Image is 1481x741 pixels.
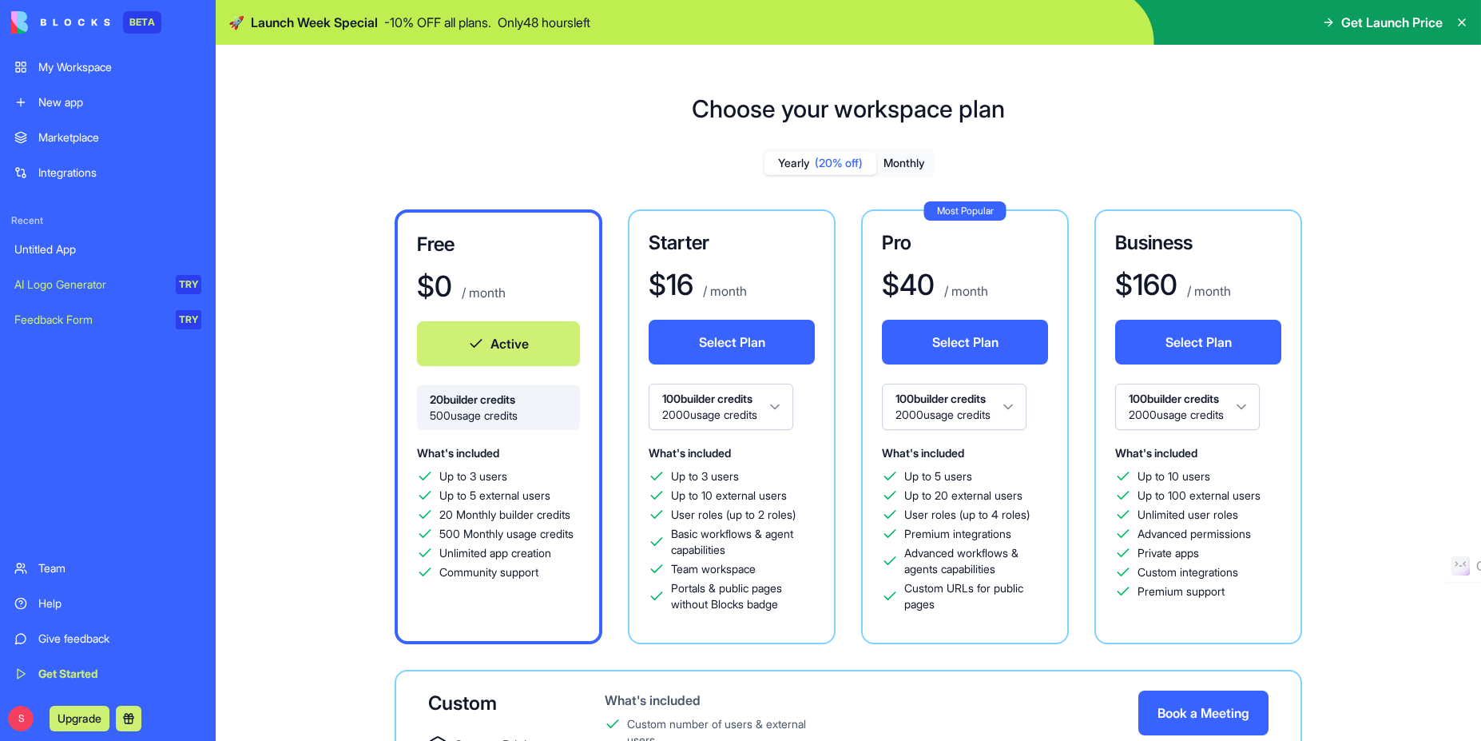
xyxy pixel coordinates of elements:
[1138,584,1225,600] span: Premium support
[882,230,1048,256] h3: Pro
[439,507,570,523] span: 20 Monthly builder credits
[1138,564,1238,580] span: Custom integrations
[38,59,201,75] div: My Workspace
[38,560,201,576] div: Team
[430,408,567,424] span: 500 usage credits
[439,526,574,542] span: 500 Monthly usage credits
[430,392,567,408] span: 20 builder credits
[176,275,201,294] div: TRY
[417,446,499,460] span: What's included
[1138,507,1238,523] span: Unlimited user roles
[5,304,211,336] a: Feedback FormTRY
[251,13,378,32] span: Launch Week Special
[815,155,863,171] span: (20% off)
[228,13,244,32] span: 🚀
[50,710,109,726] a: Upgrade
[1115,446,1197,460] span: What's included
[1184,281,1231,301] p: / month
[498,13,590,32] p: Only 48 hours left
[439,468,507,484] span: Up to 3 users
[14,277,165,293] div: AI Logo Generator
[700,281,747,301] p: / month
[1138,545,1199,561] span: Private apps
[1138,488,1261,504] span: Up to 100 external users
[876,152,932,175] button: Monthly
[924,201,1007,221] div: Most Popular
[38,631,201,647] div: Give feedback
[8,706,34,731] span: S
[1138,468,1210,484] span: Up to 10 users
[5,86,211,118] a: New app
[882,446,964,460] span: What's included
[904,580,1048,612] span: Custom URLs for public pages
[649,269,693,301] h1: $ 16
[649,230,815,256] h3: Starter
[5,269,211,301] a: AI Logo GeneratorTRY
[5,588,211,619] a: Help
[38,165,201,181] div: Integrations
[439,488,550,504] span: Up to 5 external users
[882,320,1048,365] button: Select Plan
[123,11,161,34] div: BETA
[1138,691,1269,735] button: Book a Meeting
[38,94,201,110] div: New app
[417,232,580,257] h3: Free
[649,320,815,365] button: Select Plan
[904,526,1011,542] span: Premium integrations
[671,561,756,577] span: Team workspace
[649,446,731,460] span: What's included
[1341,13,1443,32] span: Get Launch Price
[764,152,876,175] button: Yearly
[904,468,972,484] span: Up to 5 users
[439,564,538,580] span: Community support
[5,233,211,265] a: Untitled App
[1115,230,1281,256] h3: Business
[904,545,1048,577] span: Advanced workflows & agents capabilities
[459,283,506,302] p: / month
[38,666,201,682] div: Get Started
[14,312,165,328] div: Feedback Form
[1115,269,1177,301] h1: $ 160
[941,281,988,301] p: / month
[5,51,211,83] a: My Workspace
[417,321,580,366] button: Active
[671,580,815,612] span: Portals & public pages without Blocks badge
[428,691,554,716] div: Custom
[882,269,935,301] h1: $ 40
[1138,526,1251,542] span: Advanced permissions
[1115,320,1281,365] button: Select Plan
[11,11,161,34] a: BETA
[904,507,1030,523] span: User roles (up to 4 roles)
[50,706,109,731] button: Upgrade
[11,11,110,34] img: logo
[671,507,796,523] span: User roles (up to 2 roles)
[417,270,452,302] h1: $ 0
[5,552,211,584] a: Team
[38,596,201,612] div: Help
[671,526,815,558] span: Basic workflows & agent capabilities
[5,122,211,153] a: Marketplace
[671,468,739,484] span: Up to 3 users
[671,488,787,504] span: Up to 10 external users
[605,691,828,710] div: What's included
[692,94,1005,123] h1: Choose your workspace plan
[38,129,201,145] div: Marketplace
[904,488,1022,504] span: Up to 20 external users
[384,13,491,32] p: - 10 % OFF all plans.
[5,214,211,227] span: Recent
[5,658,211,690] a: Get Started
[5,623,211,655] a: Give feedback
[14,241,201,257] div: Untitled App
[439,545,551,561] span: Unlimited app creation
[5,157,211,189] a: Integrations
[176,310,201,329] div: TRY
